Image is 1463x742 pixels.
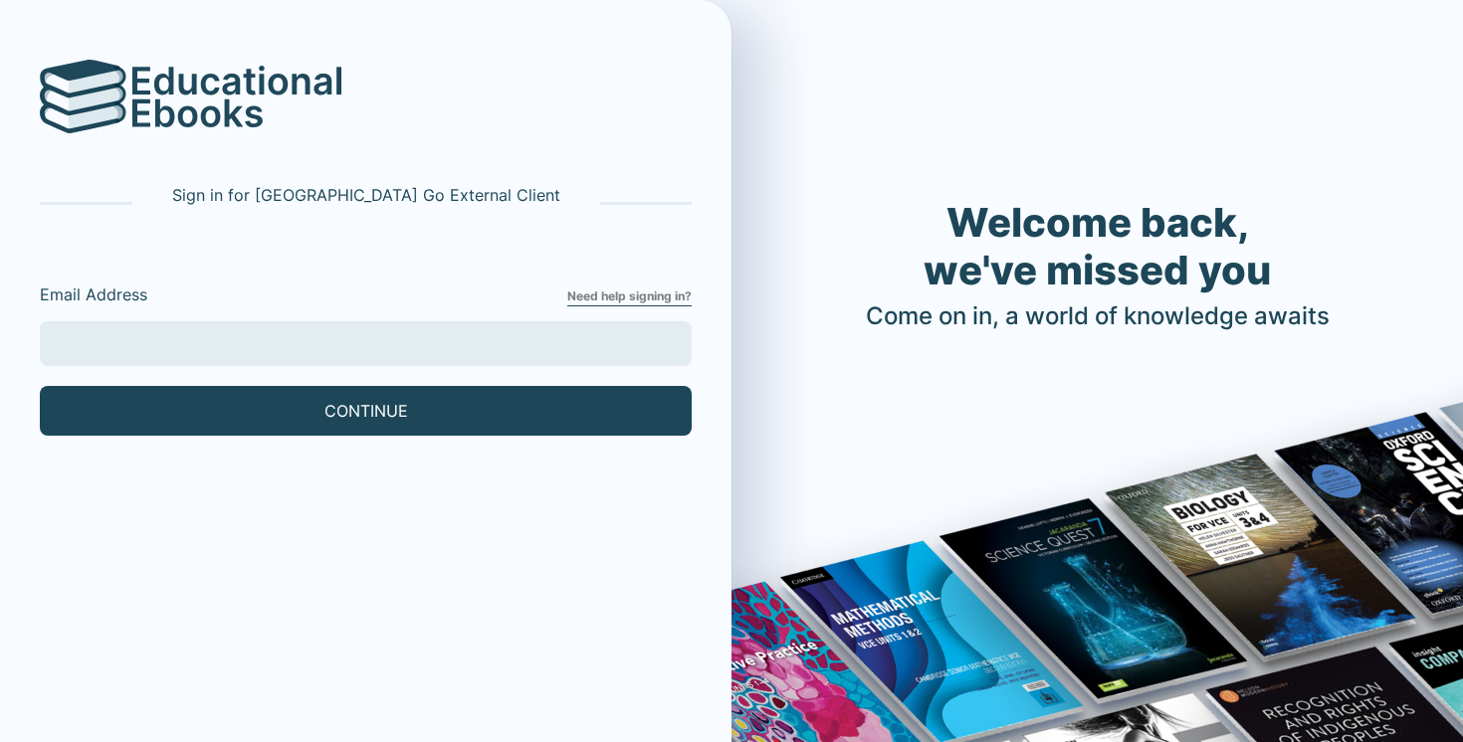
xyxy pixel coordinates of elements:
img: logo-text.svg [132,66,341,127]
img: logo.svg [40,60,127,133]
label: Email Address [40,282,567,306]
a: Need help signing in? [567,287,692,306]
button: CONTINUE [40,386,692,436]
p: Sign in for [GEOGRAPHIC_DATA] Go External Client [172,183,560,207]
h1: Welcome back, we've missed you [866,199,1330,294]
h4: Come on in, a world of knowledge awaits [866,302,1330,331]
